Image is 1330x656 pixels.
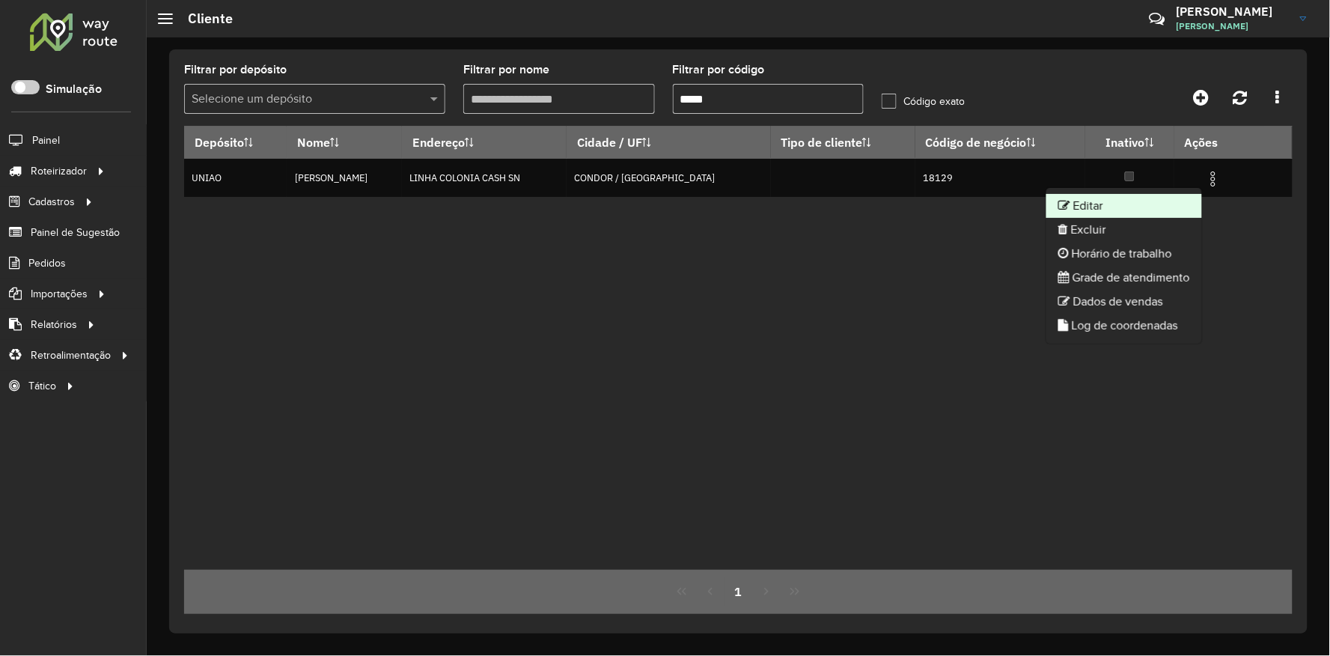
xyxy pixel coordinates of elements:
[673,61,765,79] label: Filtrar por código
[31,347,111,363] span: Retroalimentação
[31,225,120,240] span: Painel de Sugestão
[1046,290,1202,314] li: Dados de vendas
[1174,127,1264,158] th: Ações
[1046,314,1202,338] li: Log de coordenadas
[1046,194,1202,218] li: Editar
[402,127,567,159] th: Endereço
[1046,266,1202,290] li: Grade de atendimento
[1046,242,1202,266] li: Horário de trabalho
[567,159,770,197] td: CONDOR / [GEOGRAPHIC_DATA]
[1046,218,1202,242] li: Excluir
[1085,127,1174,159] th: Inativo
[402,159,567,197] td: LINHA COLONIA CASH SN
[28,255,66,271] span: Pedidos
[31,286,88,302] span: Importações
[173,10,233,27] h2: Cliente
[46,80,102,98] label: Simulação
[28,378,56,394] span: Tático
[287,159,402,197] td: [PERSON_NAME]
[1177,4,1289,19] h3: [PERSON_NAME]
[184,61,287,79] label: Filtrar por depósito
[1141,3,1173,35] a: Contato Rápido
[915,127,1085,159] th: Código de negócio
[31,163,87,179] span: Roteirizador
[184,127,287,159] th: Depósito
[184,159,287,197] td: UNIAO
[915,159,1085,197] td: 18129
[287,127,402,159] th: Nome
[28,194,75,210] span: Cadastros
[725,577,753,606] button: 1
[1177,19,1289,33] span: [PERSON_NAME]
[771,127,915,159] th: Tipo de cliente
[463,61,549,79] label: Filtrar por nome
[32,133,60,148] span: Painel
[882,94,965,109] label: Código exato
[31,317,77,332] span: Relatórios
[567,127,770,159] th: Cidade / UF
